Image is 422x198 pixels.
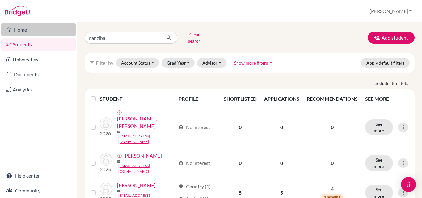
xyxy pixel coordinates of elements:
img: ISHFAR, CHOWDHURY NANZIBA [100,117,112,130]
td: 0 [260,106,303,148]
button: See more [365,119,393,135]
p: 0 [307,124,358,131]
button: Advisor [197,58,226,68]
button: Show more filtersarrow_drop_up [229,58,279,68]
div: Country (1) [179,183,211,190]
span: Filter by [96,60,113,66]
button: Grad Year [162,58,195,68]
span: Show more filters [234,60,268,65]
th: RECOMMENDATIONS [303,91,361,106]
img: Bridge-U [5,6,30,16]
i: filter_list [90,60,95,65]
span: account_circle [179,125,184,130]
span: mail [117,189,121,193]
img: KHAN, NANZIBA FYROZ [100,183,112,195]
i: arrow_drop_up [268,60,274,66]
span: mail [117,160,121,163]
a: Universities [1,53,76,66]
button: [PERSON_NAME] [367,5,415,17]
span: location_on [179,184,184,189]
button: Clear search [177,30,212,46]
th: STUDENT [100,91,175,106]
span: error_outline [117,153,123,158]
a: [EMAIL_ADDRESS][DOMAIN_NAME] [118,133,176,145]
td: 0 [260,148,303,178]
a: [PERSON_NAME], [PERSON_NAME] [117,115,176,130]
th: PROFILE [175,91,220,106]
input: Find student by name... [85,32,161,44]
div: No interest [179,124,210,131]
div: Open Intercom Messenger [401,177,416,192]
strong: 5 [375,80,379,86]
div: No interest [179,159,210,167]
a: [PERSON_NAME] [123,152,162,159]
th: SEE MORE [361,91,412,106]
a: Documents [1,68,76,81]
p: 0 [307,159,358,167]
p: 4 [307,185,358,193]
button: See more [365,155,393,171]
button: Account Status [116,58,159,68]
a: Help center [1,170,76,182]
th: APPLICATIONS [260,91,303,106]
img: KHAN, NANZIBA FYROZ [100,153,112,166]
a: Students [1,38,76,51]
button: Apply default filters [361,58,410,68]
button: Add student [368,32,415,44]
span: account_circle [179,161,184,166]
td: 0 [220,106,260,148]
p: 2026 [100,130,112,137]
a: Community [1,184,76,197]
td: 0 [220,148,260,178]
span: mail [117,130,121,134]
a: Analytics [1,83,76,96]
span: students in total [379,80,415,86]
p: 2025 [100,166,112,173]
a: [EMAIL_ADDRESS][DOMAIN_NAME] [118,163,176,174]
span: error_outline [117,110,123,115]
a: Home [1,23,76,36]
a: [PERSON_NAME] [117,182,156,189]
th: SHORTLISTED [220,91,260,106]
